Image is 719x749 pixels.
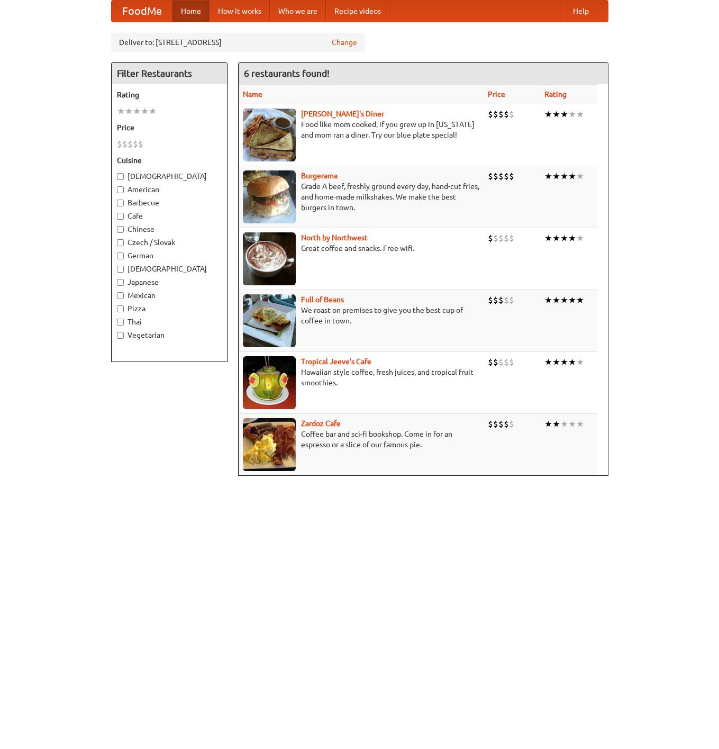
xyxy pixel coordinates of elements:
[568,418,576,430] li: ★
[141,105,149,117] li: ★
[117,105,125,117] li: ★
[488,170,493,182] li: $
[117,250,222,261] label: German
[301,233,368,242] a: North by Northwest
[493,356,498,368] li: $
[509,418,514,430] li: $
[243,367,479,388] p: Hawaiian style coffee, fresh juices, and tropical fruit smoothies.
[568,356,576,368] li: ★
[488,418,493,430] li: $
[326,1,389,22] a: Recipe videos
[243,356,296,409] img: jeeves.jpg
[493,170,498,182] li: $
[117,138,122,150] li: $
[270,1,326,22] a: Who we are
[544,90,567,98] a: Rating
[509,109,514,120] li: $
[117,226,124,233] input: Chinese
[112,1,172,22] a: FoodMe
[117,332,124,339] input: Vegetarian
[488,294,493,306] li: $
[117,305,124,312] input: Pizza
[493,418,498,430] li: $
[243,170,296,223] img: burgerama.jpg
[552,418,560,430] li: ★
[117,277,222,287] label: Japanese
[117,264,222,274] label: [DEMOGRAPHIC_DATA]
[117,197,222,208] label: Barbecue
[493,294,498,306] li: $
[552,170,560,182] li: ★
[576,356,584,368] li: ★
[138,138,143,150] li: $
[560,418,568,430] li: ★
[504,356,509,368] li: $
[243,109,296,161] img: sallys.jpg
[117,292,124,299] input: Mexican
[301,110,384,118] a: [PERSON_NAME]'s Diner
[301,357,371,366] b: Tropical Jeeve's Cafe
[117,155,222,166] h5: Cuisine
[122,138,128,150] li: $
[210,1,270,22] a: How it works
[488,90,505,98] a: Price
[498,109,504,120] li: $
[243,305,479,326] p: We roast on premises to give you the best cup of coffee in town.
[117,252,124,259] input: German
[488,356,493,368] li: $
[117,224,222,234] label: Chinese
[332,37,357,48] a: Change
[509,170,514,182] li: $
[301,295,344,304] b: Full of Beans
[509,356,514,368] li: $
[117,303,222,314] label: Pizza
[243,90,262,98] a: Name
[509,294,514,306] li: $
[117,89,222,100] h5: Rating
[117,186,124,193] input: American
[117,330,222,340] label: Vegetarian
[504,170,509,182] li: $
[117,279,124,286] input: Japanese
[117,266,124,273] input: [DEMOGRAPHIC_DATA]
[552,356,560,368] li: ★
[504,109,509,120] li: $
[172,1,210,22] a: Home
[243,119,479,140] p: Food like mom cooked, if you grew up in [US_STATE] and mom ran a diner. Try our blue plate special!
[111,33,365,52] div: Deliver to: [STREET_ADDRESS]
[509,232,514,244] li: $
[498,232,504,244] li: $
[568,109,576,120] li: ★
[243,181,479,213] p: Grade A beef, freshly ground every day, hand-cut fries, and home-made milkshakes. We make the bes...
[504,294,509,306] li: $
[488,109,493,120] li: $
[544,109,552,120] li: ★
[552,232,560,244] li: ★
[243,232,296,285] img: north.jpg
[504,418,509,430] li: $
[544,356,552,368] li: ★
[552,109,560,120] li: ★
[117,317,222,327] label: Thai
[301,419,341,428] a: Zardoz Cafe
[560,294,568,306] li: ★
[504,232,509,244] li: $
[125,105,133,117] li: ★
[117,173,124,180] input: [DEMOGRAPHIC_DATA]
[488,232,493,244] li: $
[117,290,222,301] label: Mexican
[560,232,568,244] li: ★
[493,109,498,120] li: $
[544,170,552,182] li: ★
[544,294,552,306] li: ★
[117,184,222,195] label: American
[117,319,124,326] input: Thai
[552,294,560,306] li: ★
[576,232,584,244] li: ★
[493,232,498,244] li: $
[568,232,576,244] li: ★
[117,237,222,248] label: Czech / Slovak
[498,170,504,182] li: $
